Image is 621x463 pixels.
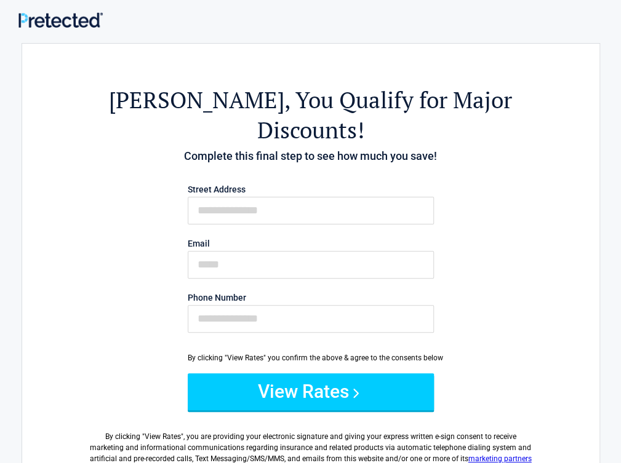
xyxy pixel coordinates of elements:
h2: , You Qualify for Major Discounts! [90,85,532,145]
button: View Rates [188,373,434,410]
h4: Complete this final step to see how much you save! [90,148,532,164]
label: Phone Number [188,293,434,302]
label: Email [188,239,434,248]
div: By clicking "View Rates" you confirm the above & agree to the consents below [188,352,434,363]
span: View Rates [145,432,181,441]
img: Main Logo [18,12,103,28]
span: [PERSON_NAME] [109,85,284,115]
label: Street Address [188,185,434,194]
